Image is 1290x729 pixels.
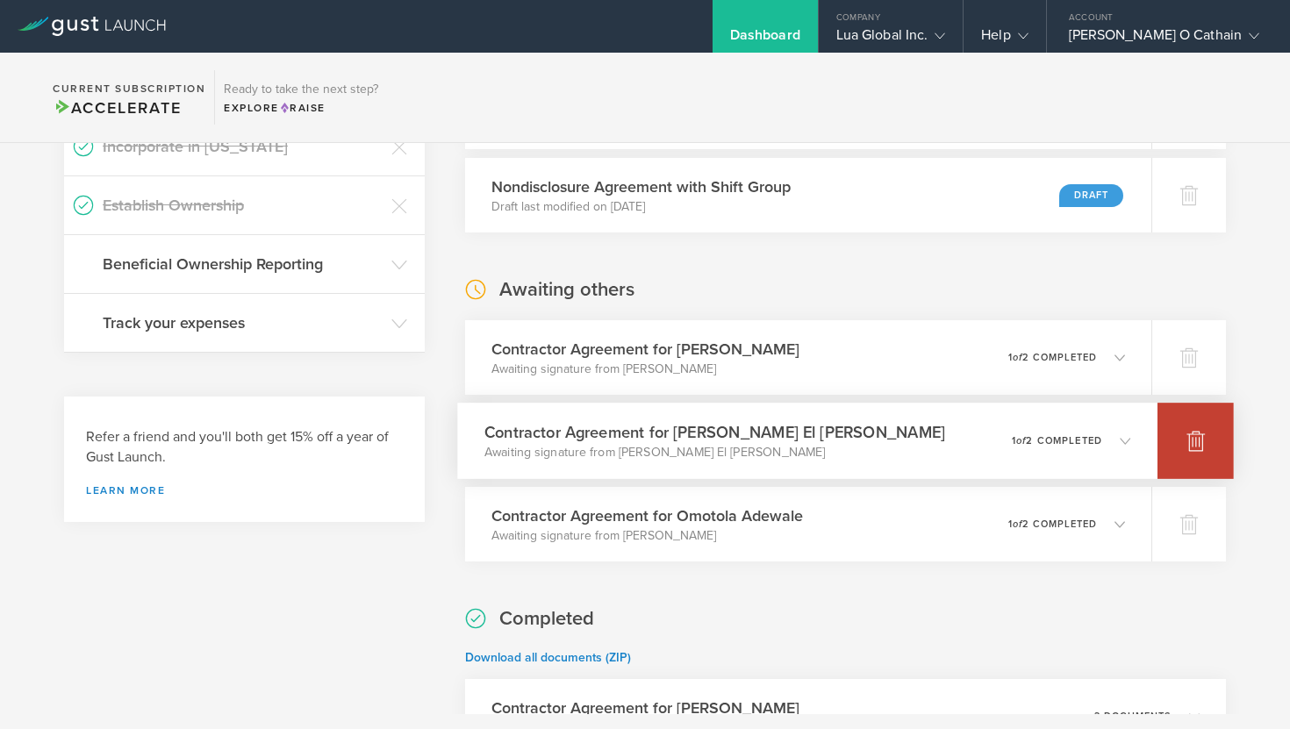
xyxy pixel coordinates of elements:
p: Awaiting signature from [PERSON_NAME] [491,361,799,378]
h3: Contractor Agreement for Omotola Adewale [491,504,803,527]
h3: Nondisclosure Agreement with Shift Group [491,175,791,198]
h3: Track your expenses [103,311,383,334]
h3: Establish Ownership [103,194,383,217]
h3: Incorporate in [US_STATE] [103,135,383,158]
h3: Beneficial Ownership Reporting [103,253,383,275]
p: Draft last modified on [DATE] [491,198,791,216]
em: of [1016,435,1026,447]
h3: Contractor Agreement for [PERSON_NAME] El [PERSON_NAME] [484,420,945,444]
div: Ready to take the next step?ExploreRaise [214,70,387,125]
h3: Refer a friend and you'll both get 15% off a year of Gust Launch. [86,427,403,468]
span: Raise [279,102,326,114]
div: Explore [224,100,378,116]
h3: Ready to take the next step? [224,83,378,96]
p: 3 documents [1094,711,1172,721]
em: of [1013,518,1022,530]
h2: Awaiting others [499,277,634,303]
span: Accelerate [53,98,181,118]
p: 1 2 completed [1008,519,1097,529]
div: [PERSON_NAME] O Cathain [1069,26,1259,53]
a: Download all documents (ZIP) [465,650,631,665]
p: Awaiting signature from [PERSON_NAME] El [PERSON_NAME] [484,444,945,461]
p: Awaiting signature from [PERSON_NAME] [491,527,803,545]
h3: Contractor Agreement for [PERSON_NAME] [491,697,799,719]
div: Dashboard [730,26,800,53]
iframe: Chat Widget [1202,645,1290,729]
div: Lua Global Inc. [836,26,946,53]
h2: Completed [499,606,594,632]
h2: Current Subscription [53,83,205,94]
div: Nondisclosure Agreement with Shift GroupDraft last modified on [DATE]Draft [465,158,1151,232]
p: 1 2 completed [1008,353,1097,362]
p: 1 2 completed [1012,436,1102,446]
div: Help [981,26,1028,53]
em: of [1013,352,1022,363]
a: Learn more [86,485,403,496]
div: Draft [1059,184,1123,207]
h3: Contractor Agreement for [PERSON_NAME] [491,338,799,361]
